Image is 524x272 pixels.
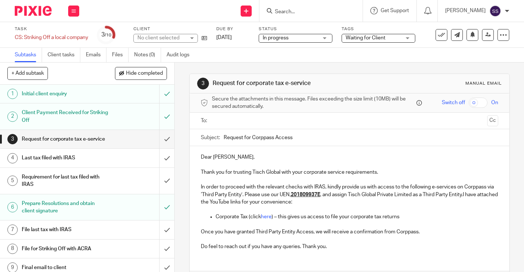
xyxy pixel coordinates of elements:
a: Files [112,48,129,62]
a: Subtasks [15,48,42,62]
label: Status [259,26,332,32]
label: Task [15,26,88,32]
h1: Last tax filed with IRAS [22,152,109,163]
a: Client tasks [48,48,80,62]
label: To: [201,117,209,124]
span: In progress [263,35,289,40]
span: Waiting for Client [346,35,385,40]
label: Due by [216,26,249,32]
img: svg%3E [489,5,501,17]
small: /10 [105,33,111,37]
p: Do feel to reach out if you have any queries. Thank you. [201,243,498,250]
div: 5 [7,176,18,186]
h1: Request for corporate tax e-service [213,80,365,87]
span: Switch off [442,99,465,106]
p: Dear [PERSON_NAME], [201,153,498,161]
u: 201809937E [291,192,320,197]
h1: File last tax with IRAS [22,224,109,235]
span: Hide completed [126,71,163,77]
div: 3 [101,31,111,39]
p: Corporate Tax (click ) – this gives us access to file your corporate tax returns [216,213,498,220]
div: 6 [7,202,18,212]
span: Secure the attachments in this message. Files exceeding the size limit (10MB) will be secured aut... [212,95,415,110]
p: Once you have granted Third Party Entity Access, we will receive a confirmation from Corppass. [201,228,498,236]
a: here [261,214,272,219]
button: + Add subtask [7,67,48,80]
button: Hide completed [115,67,167,80]
h1: Initial client enquiry [22,88,109,99]
input: Search [274,9,340,15]
label: Client [133,26,207,32]
h1: File for Striking Off with ACRA [22,243,109,254]
div: 3 [7,134,18,144]
span: Get Support [381,8,409,13]
button: Cc [487,115,498,126]
div: 4 [7,153,18,163]
h1: Prepare Resolutions and obtain client signature [22,198,109,217]
span: [DATE] [216,35,232,40]
h1: Requirement for last tax filed with IRAS [22,172,109,190]
div: 2 [7,112,18,122]
p: In order to proceed with the relevant checks with IRAS, kindly provide us with access to the foll... [201,176,498,206]
h1: Client Payment Received for Striking Off [22,107,109,126]
div: 7 [7,225,18,235]
a: Audit logs [167,48,195,62]
p: [PERSON_NAME] [445,7,486,14]
div: 8 [7,244,18,254]
a: Notes (0) [134,48,161,62]
img: Pixie [15,6,52,16]
label: Tags [342,26,415,32]
a: Emails [86,48,106,62]
h1: Request for corporate tax e-service [22,134,109,145]
p: Thank you for trusting Tisch Global with your corporate service requirements. [201,169,498,176]
label: Subject: [201,134,220,141]
div: No client selected [137,34,185,42]
div: 3 [197,78,209,89]
div: Manual email [465,81,502,86]
div: 1 [7,89,18,99]
span: On [491,99,498,106]
div: CS: Striking Off a local company [15,34,88,41]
